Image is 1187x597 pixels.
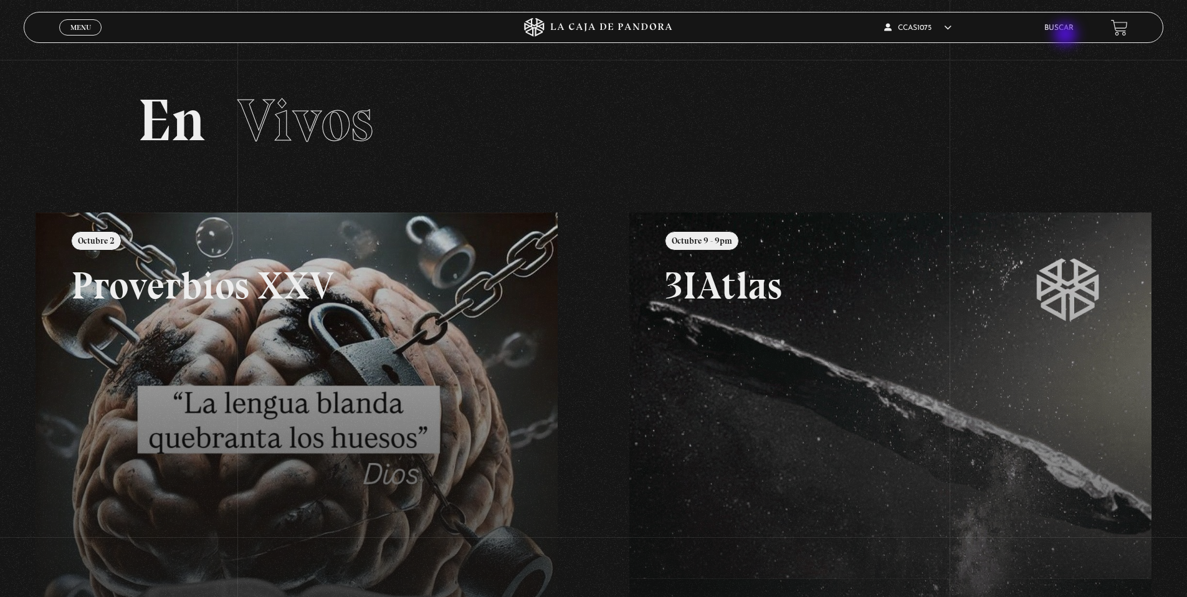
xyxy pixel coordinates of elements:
span: Cerrar [66,34,95,43]
span: Menu [70,24,91,31]
h2: En [138,91,1049,150]
span: Vivos [237,85,373,156]
a: Buscar [1044,24,1074,32]
a: View your shopping cart [1111,19,1128,36]
span: ccas1075 [884,24,951,32]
